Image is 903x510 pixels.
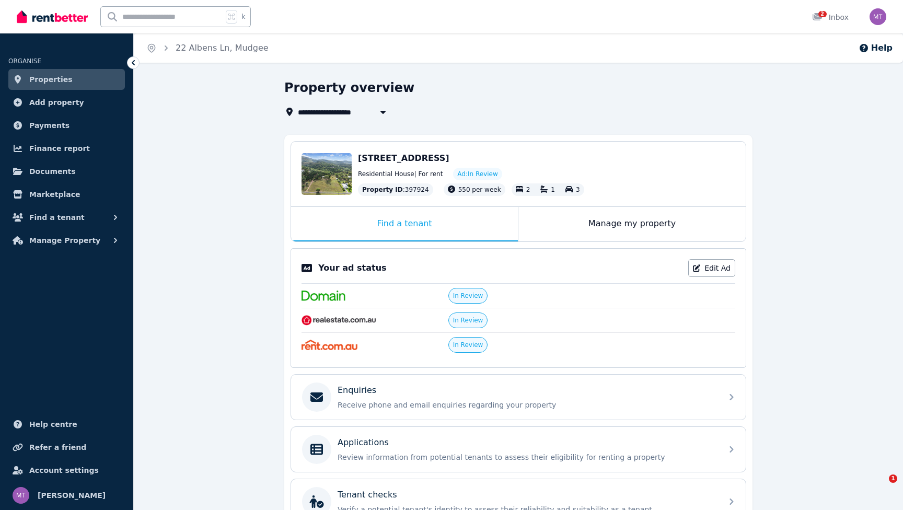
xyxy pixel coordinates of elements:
span: In Review [453,316,483,324]
p: Review information from potential tenants to assess their eligibility for renting a property [338,452,716,462]
a: EnquiriesReceive phone and email enquiries regarding your property [291,375,746,420]
a: Refer a friend [8,437,125,458]
span: ORGANISE [8,57,41,65]
span: In Review [453,341,483,349]
a: Add property [8,92,125,113]
div: Manage my property [518,207,746,241]
span: Residential House | For rent [358,170,443,178]
a: Help centre [8,414,125,435]
p: Applications [338,436,389,449]
img: Domain.com.au [302,291,345,301]
span: Finance report [29,142,90,155]
span: Help centre [29,418,77,431]
span: 3 [576,186,580,193]
div: Find a tenant [291,207,518,241]
a: Account settings [8,460,125,481]
a: 22 Albens Ln, Mudgee [176,43,269,53]
h1: Property overview [284,79,414,96]
a: Finance report [8,138,125,159]
img: Matt Teague [13,487,29,504]
span: Manage Property [29,234,100,247]
span: Ad: In Review [457,170,497,178]
a: ApplicationsReview information from potential tenants to assess their eligibility for renting a p... [291,427,746,472]
a: Documents [8,161,125,182]
div: : 397924 [358,183,433,196]
span: 2 [818,11,827,17]
span: Documents [29,165,76,178]
div: Inbox [812,12,849,22]
span: Marketplace [29,188,80,201]
a: Payments [8,115,125,136]
span: Add property [29,96,84,109]
p: Enquiries [338,384,376,397]
img: Rent.com.au [302,340,357,350]
nav: Breadcrumb [134,33,281,63]
button: Help [859,42,893,54]
span: Account settings [29,464,99,477]
span: Property ID [362,186,403,194]
span: 1 [889,474,897,483]
span: [STREET_ADDRESS] [358,153,449,163]
span: In Review [453,292,483,300]
span: Payments [29,119,70,132]
a: Edit Ad [688,259,735,277]
span: 550 per week [458,186,501,193]
button: Manage Property [8,230,125,251]
span: Refer a friend [29,441,86,454]
span: Properties [29,73,73,86]
span: 1 [551,186,555,193]
img: RealEstate.com.au [302,315,376,326]
iframe: Intercom live chat [867,474,893,500]
img: Matt Teague [870,8,886,25]
p: Your ad status [318,262,386,274]
span: Find a tenant [29,211,85,224]
p: Receive phone and email enquiries regarding your property [338,400,716,410]
img: RentBetter [17,9,88,25]
span: k [241,13,245,21]
a: Marketplace [8,184,125,205]
a: Properties [8,69,125,90]
p: Tenant checks [338,489,397,501]
span: [PERSON_NAME] [38,489,106,502]
span: 2 [526,186,530,193]
button: Find a tenant [8,207,125,228]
